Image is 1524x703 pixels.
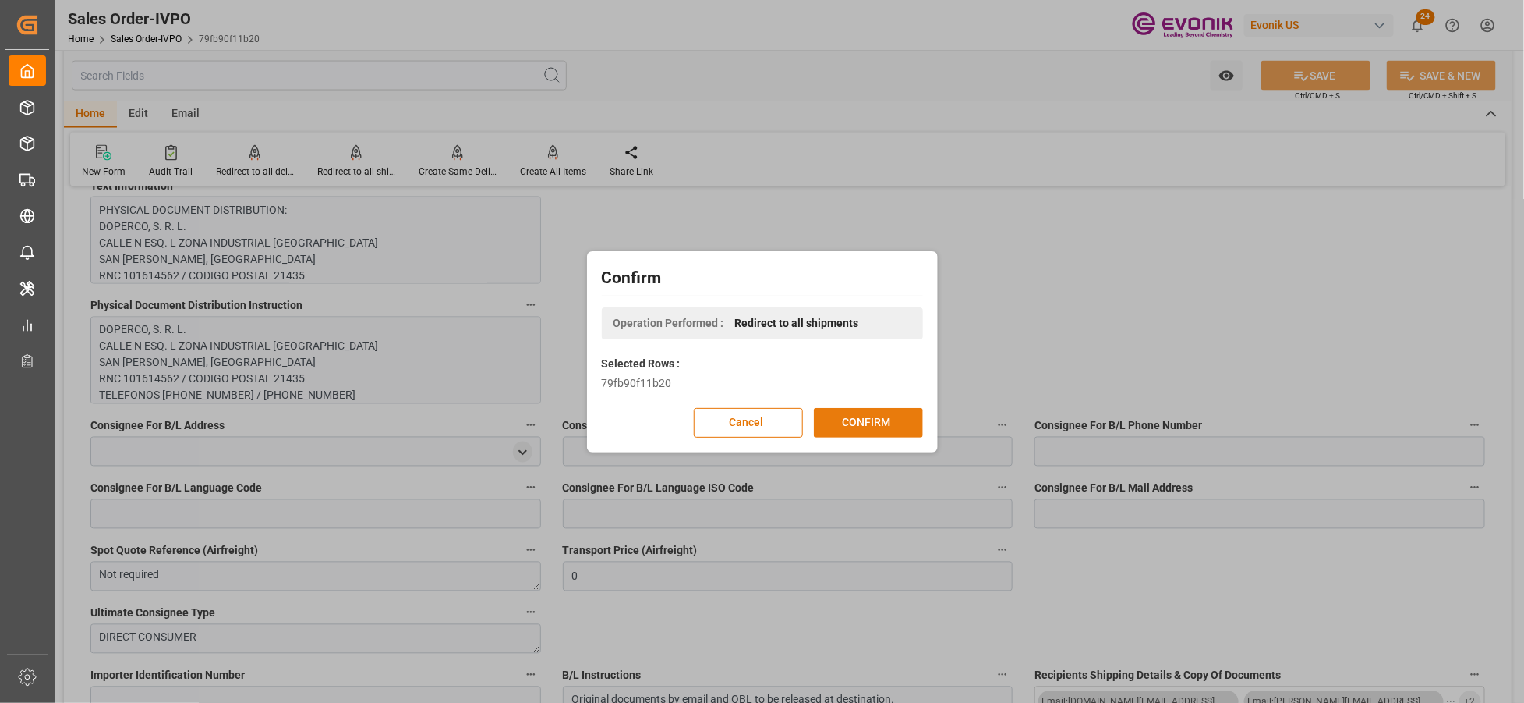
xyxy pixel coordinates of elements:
[602,356,681,372] label: Selected Rows :
[694,408,803,438] button: Cancel
[814,408,923,438] button: CONFIRM
[735,315,859,332] span: Redirect to all shipments
[602,375,923,392] div: 79fb90f11b20
[602,266,923,291] h2: Confirm
[613,315,724,332] span: Operation Performed :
